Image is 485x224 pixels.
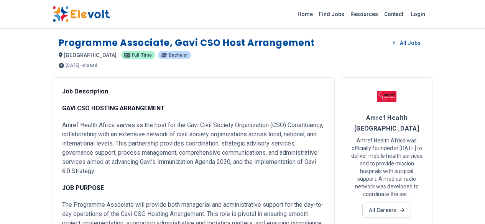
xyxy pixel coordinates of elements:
p: Amref Health Africa was officially founded in [DATE] to deliver mobile health services and to pro... [350,137,423,198]
p: Amref Health Africa serves as the host for the Gavi Civil Society Organization (CSO) Constituency... [62,121,325,176]
a: Login [406,7,430,22]
span: Amref Health [GEOGRAPHIC_DATA] [354,114,419,132]
span: Full-time [132,53,152,57]
img: Amref Health Africa [377,87,396,106]
p: - closed [81,63,97,68]
span: [DATE] [66,63,79,68]
a: All Jobs [387,37,426,49]
a: Contact [381,8,406,20]
a: Home [294,8,316,20]
strong: GAVI CSO HOSTING ARRANGEMENT [62,105,165,112]
img: Elevolt [53,6,110,22]
span: [GEOGRAPHIC_DATA] [64,52,117,58]
h1: Programme Associate, Gavi CSO Host Arrangement [59,37,315,49]
strong: Job Description [62,88,108,95]
a: Resources [347,8,381,20]
a: All Careers [362,203,411,218]
span: Bachelor [169,53,188,57]
a: Find Jobs [316,8,347,20]
strong: JOB PURPOSE [62,184,104,191]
